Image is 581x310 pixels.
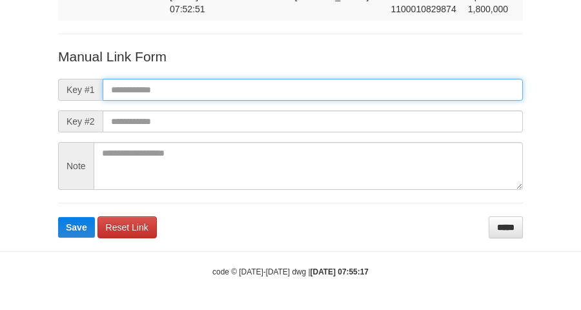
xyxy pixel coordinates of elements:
[58,142,94,190] span: Note
[58,217,95,238] button: Save
[106,222,148,232] span: Reset Link
[212,267,369,276] small: code © [DATE]-[DATE] dwg |
[391,4,456,14] span: Copy 1100010829874 to clipboard
[58,47,523,66] p: Manual Link Form
[66,222,87,232] span: Save
[58,110,103,132] span: Key #2
[311,267,369,276] strong: [DATE] 07:55:17
[97,216,157,238] a: Reset Link
[58,79,103,101] span: Key #1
